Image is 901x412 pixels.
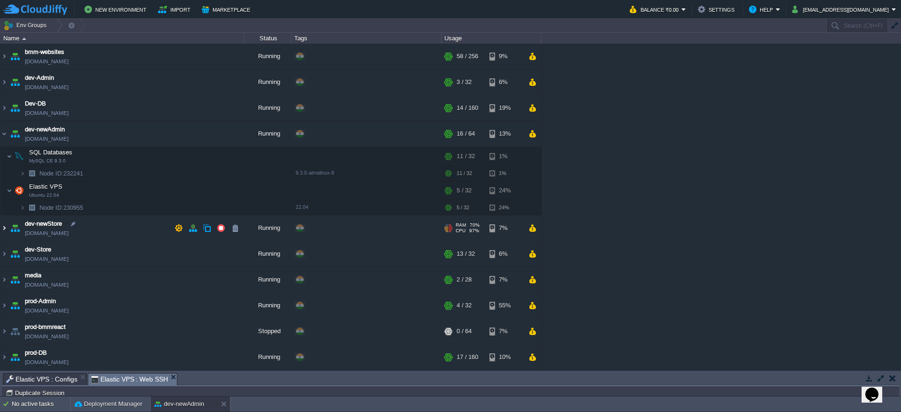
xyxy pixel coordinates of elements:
div: 11 / 32 [457,166,472,181]
span: MySQL CE 9.3.0 [29,158,66,164]
div: Running [244,344,291,370]
img: AMDAwAAAACH5BAEAAAAALAAAAAABAAEAAAICRAEAOw== [8,293,22,318]
span: 9.3.0-almalinux-9 [296,170,334,175]
a: dev-newStore [25,219,62,229]
img: AMDAwAAAACH5BAEAAAAALAAAAAABAAEAAAICRAEAOw== [13,147,26,166]
img: AMDAwAAAACH5BAEAAAAALAAAAAABAAEAAAICRAEAOw== [13,181,26,200]
div: Status [245,33,291,44]
img: AMDAwAAAACH5BAEAAAAALAAAAAABAAEAAAICRAEAOw== [8,344,22,370]
div: 7% [489,267,520,292]
a: Node ID:232241 [38,169,84,177]
button: Duplicate Session [6,389,67,397]
div: Running [244,69,291,95]
img: AMDAwAAAACH5BAEAAAAALAAAAAABAAEAAAICRAEAOw== [8,69,22,95]
span: prod-Admin [25,297,56,306]
div: 19% [489,95,520,121]
img: AMDAwAAAACH5BAEAAAAALAAAAAABAAEAAAICRAEAOw== [0,344,8,370]
img: AMDAwAAAACH5BAEAAAAALAAAAAABAAEAAAICRAEAOw== [8,44,22,69]
span: [DOMAIN_NAME] [25,306,69,315]
a: dev-newAdmin [25,125,65,134]
span: Node ID: [39,170,63,177]
div: Running [244,121,291,146]
div: 4 / 32 [457,293,472,318]
div: 24% [489,181,520,200]
span: Elastic VPS [28,183,64,191]
span: 97% [469,228,479,234]
span: Elastic VPS : Web SSH [91,374,168,385]
img: AMDAwAAAACH5BAEAAAAALAAAAAABAAEAAAICRAEAOw== [0,121,8,146]
span: CPU [456,228,466,234]
img: AMDAwAAAACH5BAEAAAAALAAAAAABAAEAAAICRAEAOw== [8,267,22,292]
span: SQL Databases [28,148,74,156]
div: 16 / 64 [457,121,475,146]
span: dev-Admin [25,73,54,83]
div: 2 / 28 [457,267,472,292]
img: CloudJiffy [3,4,67,15]
button: Deployment Manager [75,399,142,409]
span: bmm-websites [25,47,64,57]
img: AMDAwAAAACH5BAEAAAAALAAAAAABAAEAAAICRAEAOw== [7,147,12,166]
span: [DOMAIN_NAME] [25,358,69,367]
span: 230955 [38,204,84,212]
a: dev-Store [25,245,51,254]
img: AMDAwAAAACH5BAEAAAAALAAAAAABAAEAAAICRAEAOw== [0,95,8,121]
div: 13% [489,121,520,146]
img: AMDAwAAAACH5BAEAAAAALAAAAAABAAEAAAICRAEAOw== [8,215,22,241]
iframe: chat widget [862,374,892,403]
div: 24% [489,200,520,215]
a: prod-DB [25,348,47,358]
img: AMDAwAAAACH5BAEAAAAALAAAAAABAAEAAAICRAEAOw== [0,293,8,318]
button: Balance ₹0.00 [630,4,681,15]
img: AMDAwAAAACH5BAEAAAAALAAAAAABAAEAAAICRAEAOw== [0,215,8,241]
span: [DOMAIN_NAME] [25,332,69,341]
span: [DOMAIN_NAME] [25,57,69,66]
span: 70% [470,222,480,228]
div: Running [244,267,291,292]
div: 6% [489,69,520,95]
img: AMDAwAAAACH5BAEAAAAALAAAAAABAAEAAAICRAEAOw== [25,166,38,181]
img: AMDAwAAAACH5BAEAAAAALAAAAAABAAEAAAICRAEAOw== [20,200,25,215]
span: [DOMAIN_NAME] [25,134,69,144]
a: media [25,271,41,280]
img: AMDAwAAAACH5BAEAAAAALAAAAAABAAEAAAICRAEAOw== [25,200,38,215]
div: Stopped [244,319,291,344]
button: dev-newAdmin [154,399,204,409]
div: Usage [442,33,541,44]
img: AMDAwAAAACH5BAEAAAAALAAAAAABAAEAAAICRAEAOw== [8,319,22,344]
button: Marketplace [202,4,253,15]
div: 1% [489,147,520,166]
span: Elastic VPS : Configs [6,374,77,385]
img: AMDAwAAAACH5BAEAAAAALAAAAAABAAEAAAICRAEAOw== [8,121,22,146]
img: AMDAwAAAACH5BAEAAAAALAAAAAABAAEAAAICRAEAOw== [0,241,8,267]
div: 6% [489,241,520,267]
img: AMDAwAAAACH5BAEAAAAALAAAAAABAAEAAAICRAEAOw== [8,241,22,267]
img: AMDAwAAAACH5BAEAAAAALAAAAAABAAEAAAICRAEAOw== [22,38,26,40]
div: 58 / 256 [457,44,478,69]
img: AMDAwAAAACH5BAEAAAAALAAAAAABAAEAAAICRAEAOw== [0,69,8,95]
div: 55% [489,293,520,318]
div: Running [244,293,291,318]
div: 3 / 32 [457,69,472,95]
button: [EMAIL_ADDRESS][DOMAIN_NAME] [792,4,892,15]
button: Help [749,4,776,15]
div: 1% [489,166,520,181]
img: AMDAwAAAACH5BAEAAAAALAAAAAABAAEAAAICRAEAOw== [0,44,8,69]
a: SQL DatabasesMySQL CE 9.3.0 [28,149,74,156]
span: [DOMAIN_NAME] [25,254,69,264]
img: AMDAwAAAACH5BAEAAAAALAAAAAABAAEAAAICRAEAOw== [8,95,22,121]
span: Ubuntu 22.04 [29,192,59,198]
div: Running [244,215,291,241]
div: Running [244,241,291,267]
div: No active tasks [12,397,70,412]
div: 10% [489,344,520,370]
span: prod-bmmreact [25,322,66,332]
span: 22.04 [296,204,308,210]
div: 14 / 160 [457,95,478,121]
button: Import [158,4,193,15]
span: 232241 [38,169,84,177]
img: AMDAwAAAACH5BAEAAAAALAAAAAABAAEAAAICRAEAOw== [20,166,25,181]
span: [DOMAIN_NAME] [25,229,69,238]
